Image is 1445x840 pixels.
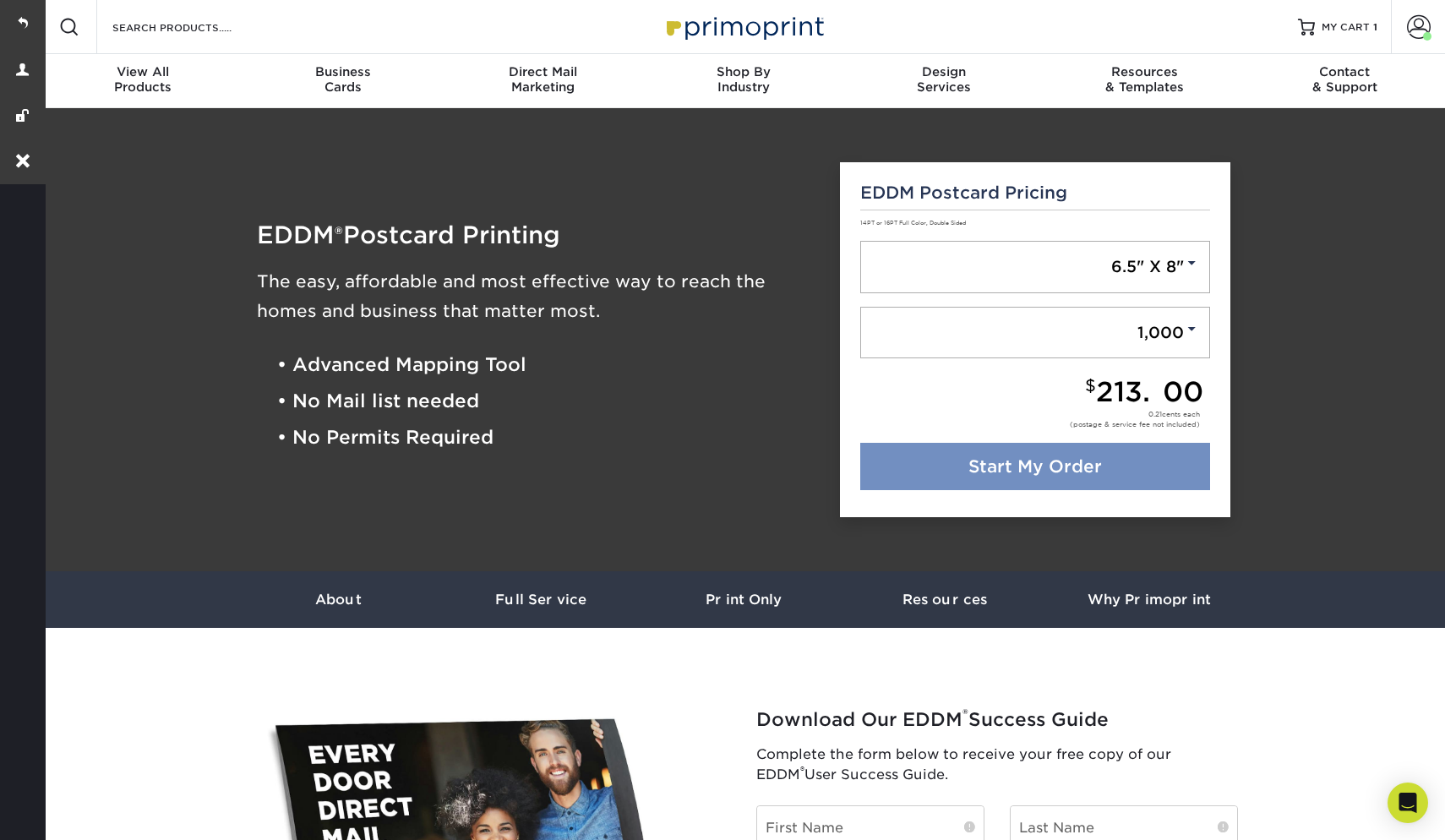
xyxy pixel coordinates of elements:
small: 14PT or 16PT Full Color, Double Sided [860,220,966,226]
div: Open Intercom Messenger [1388,783,1428,823]
div: & Templates [1044,64,1245,95]
a: Start My Order [860,443,1211,490]
a: DesignServices [844,54,1044,108]
span: Business [243,64,443,79]
a: BusinessCards [243,54,443,108]
li: • No Permits Required [277,420,815,456]
span: View All [42,64,243,79]
a: Full Service [439,571,642,628]
div: Cards [243,64,443,95]
span: 1 [1373,21,1377,33]
h3: Resources [845,592,1048,608]
span: MY CART [1322,20,1370,35]
li: • Advanced Mapping Tool [277,346,815,383]
a: Resources [845,571,1048,628]
a: 6.5" X 8" [860,241,1211,293]
h3: Why Primoprint [1048,592,1251,608]
div: Products [42,64,243,95]
span: Resources [1044,64,1245,79]
h3: Print Only [642,592,845,608]
sup: ® [800,764,804,777]
a: Why Primoprint [1048,571,1251,628]
input: SEARCH PRODUCTS..... [111,17,275,37]
div: Marketing [443,64,643,95]
a: Print Only [642,571,845,628]
li: • No Mail list needed [277,383,815,419]
span: 0.21 [1148,410,1162,418]
span: Contact [1245,64,1445,79]
a: View AllProducts [42,54,243,108]
small: $ [1085,376,1096,395]
a: Contact& Support [1245,54,1445,108]
a: Shop ByIndustry [643,54,843,108]
a: About [237,571,439,628]
h5: EDDM Postcard Pricing [860,183,1211,203]
a: Direct MailMarketing [443,54,643,108]
h2: Download Our EDDM Success Guide [756,709,1238,731]
a: Resources& Templates [1044,54,1245,108]
h3: Full Service [439,592,642,608]
span: Direct Mail [443,64,643,79]
span: ® [335,222,343,247]
span: Shop By [643,64,843,79]
a: 1,000 [860,307,1211,359]
div: cents each (postage & service fee not included) [1070,409,1200,429]
div: Services [844,64,1044,95]
h3: The easy, affordable and most effective way to reach the homes and business that matter most. [257,267,815,326]
img: Primoprint [659,8,828,45]
sup: ® [962,706,968,723]
p: Complete the form below to receive your free copy of our EDDM User Success Guide. [756,745,1238,785]
span: 213.00 [1096,375,1203,408]
div: & Support [1245,64,1445,95]
span: Design [844,64,1044,79]
h1: EDDM Postcard Printing [257,223,815,247]
div: Industry [643,64,843,95]
h3: About [237,592,439,608]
